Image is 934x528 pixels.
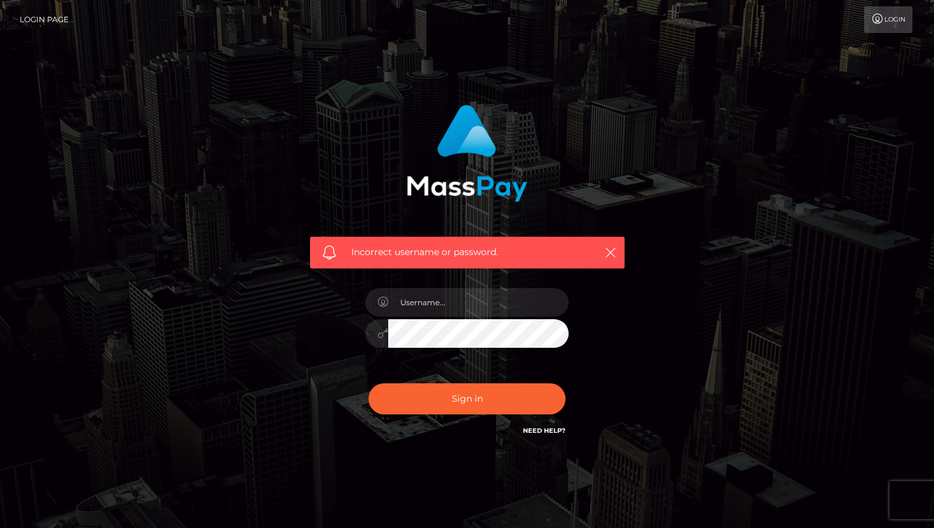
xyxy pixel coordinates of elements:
[351,246,583,259] span: Incorrect username or password.
[20,6,69,33] a: Login Page
[407,105,527,202] img: MassPay Login
[388,288,569,317] input: Username...
[523,426,565,435] a: Need Help?
[369,383,565,414] button: Sign in
[864,6,912,33] a: Login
